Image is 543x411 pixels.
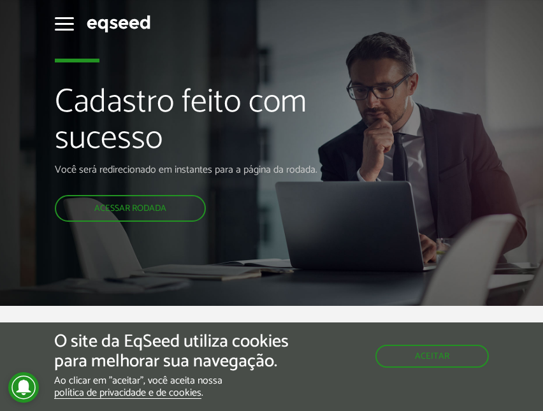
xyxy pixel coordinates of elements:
[54,375,315,399] p: Ao clicar em "aceitar", você aceita nossa .
[87,13,150,34] img: EqSeed
[54,332,315,371] h5: O site da EqSeed utiliza cookies para melhorar sua navegação.
[54,388,201,399] a: política de privacidade e de cookies
[55,164,352,176] p: Você será redirecionado em instantes para a página da rodada.
[375,345,489,368] button: Aceitar
[55,84,352,163] h1: Cadastro feito com sucesso
[55,195,206,222] a: Acessar rodada
[116,321,231,338] li: Cadastro confirmado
